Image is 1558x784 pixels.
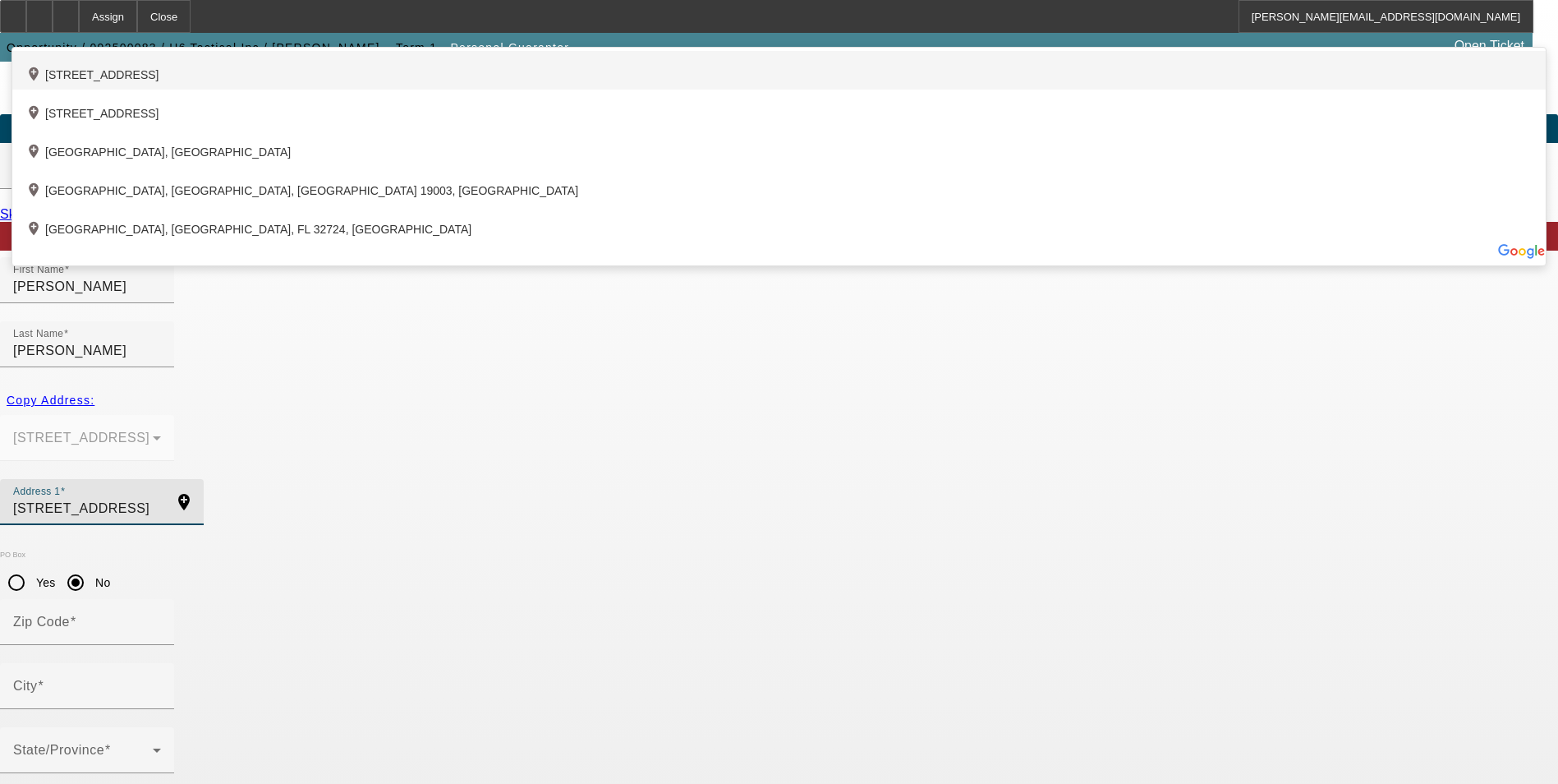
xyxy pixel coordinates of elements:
[12,90,1546,128] div: [STREET_ADDRESS]
[13,679,38,693] mat-label: City
[13,487,60,497] mat-label: Address 1
[1497,244,1546,259] img: Powered by Google
[33,574,56,591] label: Yes
[396,41,437,54] span: Term 1
[13,329,63,339] mat-label: Last Name
[451,41,570,54] span: Personal Guarantor
[1448,32,1531,60] a: Open Ticket
[164,492,204,512] mat-icon: add_location
[12,51,1546,90] div: [STREET_ADDRESS]
[25,220,45,240] mat-icon: add_location
[12,128,1546,167] div: [GEOGRAPHIC_DATA], [GEOGRAPHIC_DATA]
[12,205,1546,244] div: [GEOGRAPHIC_DATA], [GEOGRAPHIC_DATA], FL 32724, [GEOGRAPHIC_DATA]
[25,104,45,124] mat-icon: add_location
[25,182,45,201] mat-icon: add_location
[25,66,45,85] mat-icon: add_location
[13,743,104,757] mat-label: State/Province
[25,143,45,163] mat-icon: add_location
[13,615,70,629] mat-label: Zip Code
[7,41,380,54] span: Opportunity / 092500083 / H6 Tactical Inc / [PERSON_NAME]
[7,394,94,407] span: Copy Address:
[12,167,1546,205] div: [GEOGRAPHIC_DATA], [GEOGRAPHIC_DATA], [GEOGRAPHIC_DATA] 19003, [GEOGRAPHIC_DATA]
[92,574,110,591] label: No
[390,33,443,62] button: Term 1
[447,33,574,62] button: Personal Guarantor
[13,265,64,275] mat-label: First Name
